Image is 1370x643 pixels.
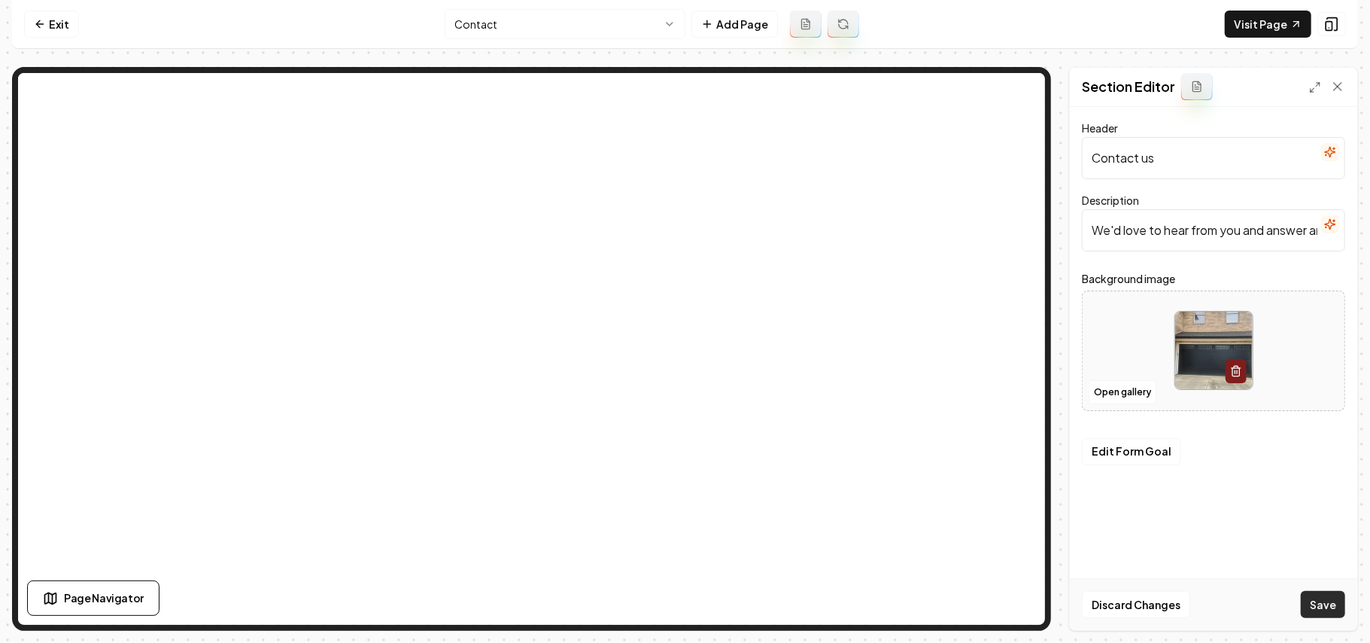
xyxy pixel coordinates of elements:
input: Description [1082,209,1345,251]
h2: Section Editor [1082,76,1175,97]
button: Regenerate page [828,11,859,38]
button: Add Page [691,11,778,38]
label: Header [1082,121,1118,135]
button: Add admin section prompt [1181,73,1213,100]
button: Save [1301,591,1345,618]
a: Exit [24,11,79,38]
button: Open gallery [1089,380,1156,404]
button: Discard Changes [1082,591,1190,618]
button: Edit Form Goal [1082,438,1181,465]
label: Description [1082,194,1139,207]
label: Background image [1082,270,1345,288]
input: Header [1082,137,1345,179]
button: Add admin page prompt [790,11,822,38]
a: Visit Page [1225,11,1311,38]
img: image [1175,312,1253,389]
span: Page Navigator [64,590,144,606]
a: Edit Form Goal [1082,443,1181,459]
button: Page Navigator [27,581,159,616]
